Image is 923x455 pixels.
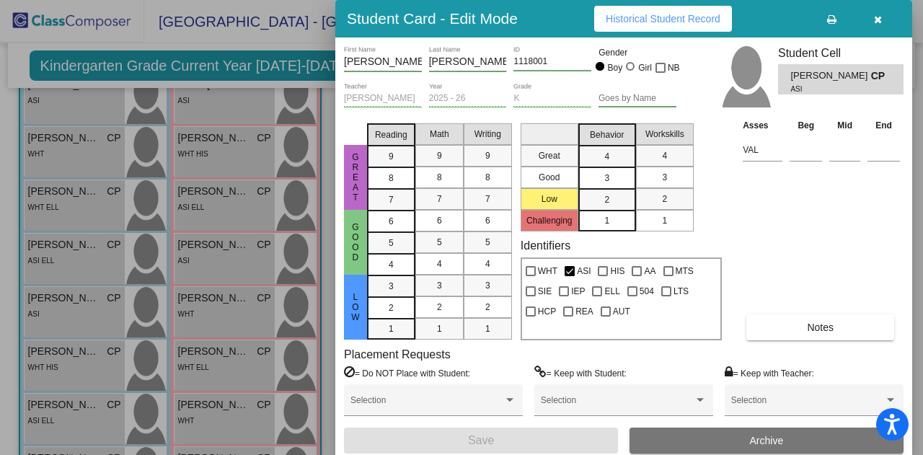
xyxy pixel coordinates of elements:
span: WHT [538,262,557,280]
th: Asses [739,118,786,133]
label: = Do NOT Place with Student: [344,366,470,380]
span: 2 [389,301,394,314]
div: Boy [607,61,623,74]
span: 7 [389,193,394,206]
th: End [864,118,904,133]
input: assessment [743,139,782,161]
span: 9 [389,150,394,163]
span: 1 [437,322,442,335]
h3: Student Cell [778,46,904,60]
span: 6 [485,214,490,227]
span: AUT [613,303,630,320]
input: goes by name [599,94,676,104]
span: Writing [474,128,501,141]
label: Identifiers [521,239,570,252]
span: 3 [389,280,394,293]
span: 3 [604,172,609,185]
span: 8 [437,171,442,184]
span: ELL [604,283,619,300]
span: Archive [750,435,784,446]
span: SIE [538,283,552,300]
span: 8 [389,172,394,185]
span: ASI [790,84,860,94]
span: 3 [485,279,490,292]
span: IEP [571,283,585,300]
span: 4 [485,257,490,270]
span: 3 [662,171,667,184]
span: HIS [610,262,624,280]
button: Notes [746,314,894,340]
span: ASI [577,262,591,280]
span: 3 [437,279,442,292]
span: CP [871,69,891,84]
button: Historical Student Record [594,6,732,32]
span: 7 [437,193,442,206]
span: Workskills [645,128,684,141]
span: 504 [640,283,654,300]
input: Enter ID [513,57,591,67]
mat-label: Gender [599,46,676,59]
label: Placement Requests [344,348,451,361]
span: Reading [375,128,407,141]
span: 1 [485,322,490,335]
span: 9 [437,149,442,162]
button: Archive [630,428,904,454]
span: 1 [604,214,609,227]
span: MTS [676,262,694,280]
span: Low [349,292,362,322]
span: 6 [389,215,394,228]
span: 1 [389,322,394,335]
span: 4 [604,150,609,163]
input: grade [513,94,591,104]
span: 5 [389,237,394,249]
div: Girl [637,61,652,74]
label: = Keep with Student: [534,366,627,380]
span: 6 [437,214,442,227]
input: year [429,94,507,104]
span: 5 [437,236,442,249]
span: 2 [437,301,442,314]
span: 4 [389,258,394,271]
span: 1 [662,214,667,227]
span: NB [668,59,680,76]
span: 7 [485,193,490,206]
span: Notes [807,322,834,333]
span: Good [349,222,362,262]
span: LTS [674,283,689,300]
span: Save [468,434,494,446]
button: Save [344,428,618,454]
span: 2 [604,193,609,206]
span: Behavior [590,128,624,141]
span: 4 [437,257,442,270]
span: 4 [662,149,667,162]
span: HCP [538,303,556,320]
h3: Student Card - Edit Mode [347,9,518,27]
span: 5 [485,236,490,249]
input: teacher [344,94,422,104]
span: REA [575,303,593,320]
span: AA [644,262,655,280]
span: Math [430,128,449,141]
span: 2 [485,301,490,314]
label: = Keep with Teacher: [725,366,814,380]
th: Beg [786,118,826,133]
span: 9 [485,149,490,162]
span: 8 [485,171,490,184]
span: [PERSON_NAME] [790,69,870,84]
span: Great [349,152,362,203]
span: Historical Student Record [606,13,720,25]
th: Mid [826,118,864,133]
span: 2 [662,193,667,206]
